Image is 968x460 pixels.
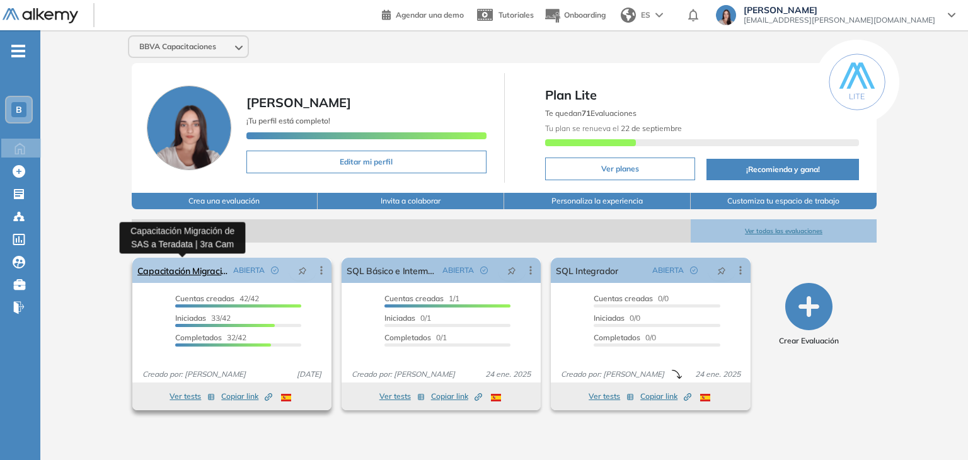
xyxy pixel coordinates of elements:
[396,10,464,20] span: Agendar una demo
[594,313,640,323] span: 0/0
[431,391,482,402] span: Copiar link
[11,50,25,52] i: -
[545,124,682,133] span: Tu plan se renueva el
[545,108,637,118] span: Te quedan Evaluaciones
[480,369,536,380] span: 24 ene. 2025
[442,265,474,276] span: ABIERTA
[498,10,534,20] span: Tutoriales
[589,389,634,404] button: Ver tests
[594,294,653,303] span: Cuentas creadas
[170,389,215,404] button: Ver tests
[16,105,22,115] span: B
[594,313,625,323] span: Iniciadas
[384,333,447,342] span: 0/1
[621,8,636,23] img: world
[175,313,231,323] span: 33/42
[298,265,307,275] span: pushpin
[480,267,488,274] span: check-circle
[717,265,726,275] span: pushpin
[3,8,78,24] img: Logo
[292,369,326,380] span: [DATE]
[545,158,696,180] button: Ver planes
[175,333,246,342] span: 32/42
[221,391,272,402] span: Copiar link
[246,95,351,110] span: [PERSON_NAME]
[289,260,316,280] button: pushpin
[318,193,504,209] button: Invita a colaborar
[640,389,691,404] button: Copiar link
[175,313,206,323] span: Iniciadas
[594,294,669,303] span: 0/0
[556,258,618,283] a: SQL Integrador
[147,86,231,170] img: Foto de perfil
[504,193,691,209] button: Personaliza la experiencia
[491,394,501,401] img: ESP
[431,389,482,404] button: Copiar link
[544,2,606,29] button: Onboarding
[384,294,459,303] span: 1/1
[690,369,746,380] span: 24 ene. 2025
[507,265,516,275] span: pushpin
[384,313,431,323] span: 0/1
[690,267,698,274] span: check-circle
[744,15,935,25] span: [EMAIL_ADDRESS][PERSON_NAME][DOMAIN_NAME]
[246,116,330,125] span: ¡Tu perfil está completo!
[700,394,710,401] img: ESP
[708,260,735,280] button: pushpin
[582,108,591,118] b: 71
[137,258,228,283] a: Capacitación Migración de SAS a Teradata | 3ra Cam
[139,42,216,52] span: BBVA Capacitaciones
[619,124,682,133] b: 22 de septiembre
[594,333,656,342] span: 0/0
[905,400,968,460] div: Widget de chat
[655,13,663,18] img: arrow
[652,265,684,276] span: ABIERTA
[779,283,839,347] button: Crear Evaluación
[221,389,272,404] button: Copiar link
[175,333,222,342] span: Completados
[246,151,487,173] button: Editar mi perfil
[498,260,526,280] button: pushpin
[347,369,460,380] span: Creado por: [PERSON_NAME]
[691,193,877,209] button: Customiza tu espacio de trabajo
[281,394,291,401] img: ESP
[545,86,860,105] span: Plan Lite
[594,333,640,342] span: Completados
[384,333,431,342] span: Completados
[132,193,318,209] button: Crea una evaluación
[347,258,437,283] a: SQL Básico e Intermedio
[137,369,251,380] span: Creado por: [PERSON_NAME]
[779,335,839,347] span: Crear Evaluación
[384,313,415,323] span: Iniciadas
[556,369,669,380] span: Creado por: [PERSON_NAME]
[175,294,259,303] span: 42/42
[641,9,650,21] span: ES
[120,222,246,253] div: Capacitación Migración de SAS a Teradata | 3ra Cam
[744,5,935,15] span: [PERSON_NAME]
[382,6,464,21] a: Agendar una demo
[379,389,425,404] button: Ver tests
[905,400,968,460] iframe: Chat Widget
[564,10,606,20] span: Onboarding
[640,391,691,402] span: Copiar link
[132,219,691,243] span: Evaluaciones abiertas
[706,159,859,180] button: ¡Recomienda y gana!
[384,294,444,303] span: Cuentas creadas
[271,267,279,274] span: check-circle
[233,265,265,276] span: ABIERTA
[175,294,234,303] span: Cuentas creadas
[691,219,877,243] button: Ver todas las evaluaciones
